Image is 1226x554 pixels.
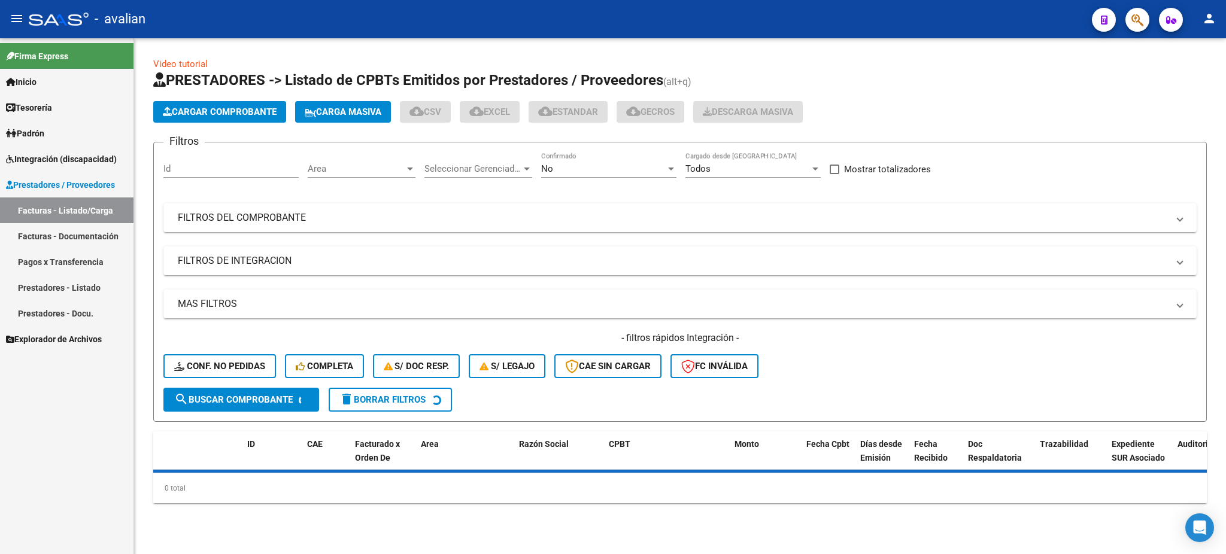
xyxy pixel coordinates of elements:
datatable-header-cell: CAE [302,431,350,484]
span: Padrón [6,127,44,140]
span: Mostrar totalizadores [844,162,931,176]
button: Descarga Masiva [693,101,803,123]
span: Fecha Recibido [914,439,948,462]
mat-panel-title: MAS FILTROS [178,297,1168,311]
span: Expediente SUR Asociado [1112,439,1165,462]
button: FC Inválida [670,354,758,378]
span: Inicio [6,75,37,89]
app-download-masive: Descarga masiva de comprobantes (adjuntos) [693,101,803,123]
datatable-header-cell: Monto [730,431,802,484]
mat-panel-title: FILTROS DE INTEGRACION [178,254,1168,267]
span: Prestadores / Proveedores [6,178,115,191]
span: Fecha Cpbt [806,439,849,449]
mat-expansion-panel-header: FILTROS DEL COMPROBANTE [163,203,1197,232]
datatable-header-cell: Fecha Cpbt [802,431,855,484]
span: Carga Masiva [305,106,381,117]
span: CAE SIN CARGAR [565,361,651,372]
span: FC Inválida [681,361,748,372]
button: CSV [400,101,451,123]
span: Gecros [626,106,675,117]
h3: Filtros [163,133,205,150]
mat-icon: cloud_download [409,104,424,118]
span: Buscar Comprobante [174,394,293,405]
mat-expansion-panel-header: MAS FILTROS [163,290,1197,318]
button: Borrar Filtros [329,388,452,412]
span: Estandar [538,106,598,117]
datatable-header-cell: Razón Social [514,431,604,484]
span: Facturado x Orden De [355,439,400,462]
span: Monto [735,439,759,449]
datatable-header-cell: Trazabilidad [1035,431,1107,484]
span: Firma Express [6,50,68,63]
mat-icon: menu [10,11,24,26]
span: Todos [685,163,711,174]
span: ID [247,439,255,449]
div: 0 total [153,473,1207,503]
button: S/ legajo [469,354,545,378]
button: Gecros [617,101,684,123]
mat-panel-title: FILTROS DEL COMPROBANTE [178,211,1168,224]
button: EXCEL [460,101,520,123]
span: Razón Social [519,439,569,449]
datatable-header-cell: Facturado x Orden De [350,431,416,484]
span: Explorador de Archivos [6,333,102,346]
span: Tesorería [6,101,52,114]
span: Días desde Emisión [860,439,902,462]
span: Integración (discapacidad) [6,153,117,166]
span: CPBT [609,439,630,449]
span: Trazabilidad [1040,439,1088,449]
button: CAE SIN CARGAR [554,354,661,378]
span: - avalian [95,6,145,32]
span: Seleccionar Gerenciador [424,163,521,174]
button: Buscar Comprobante [163,388,319,412]
mat-expansion-panel-header: FILTROS DE INTEGRACION [163,246,1197,275]
button: Completa [285,354,364,378]
span: Completa [296,361,353,372]
span: S/ legajo [480,361,535,372]
span: EXCEL [469,106,510,117]
mat-icon: person [1202,11,1216,26]
button: S/ Doc Resp. [373,354,460,378]
datatable-header-cell: Expediente SUR Asociado [1107,431,1173,484]
button: Carga Masiva [295,101,391,123]
datatable-header-cell: Días desde Emisión [855,431,909,484]
datatable-header-cell: CPBT [604,431,730,484]
span: Borrar Filtros [339,394,426,405]
span: Auditoria [1178,439,1213,449]
span: (alt+q) [663,76,691,87]
span: CAE [307,439,323,449]
span: Area [421,439,439,449]
datatable-header-cell: Doc Respaldatoria [963,431,1035,484]
span: Area [308,163,405,174]
span: S/ Doc Resp. [384,361,450,372]
span: No [541,163,553,174]
h4: - filtros rápidos Integración - [163,331,1197,345]
span: CSV [409,106,441,117]
div: Open Intercom Messenger [1185,513,1214,542]
datatable-header-cell: Fecha Recibido [909,431,963,484]
span: Cargar Comprobante [163,106,277,117]
button: Cargar Comprobante [153,101,286,123]
a: Video tutorial [153,59,208,69]
button: Conf. no pedidas [163,354,276,378]
span: Conf. no pedidas [174,361,265,372]
mat-icon: cloud_download [538,104,553,118]
datatable-header-cell: ID [242,431,302,484]
datatable-header-cell: Area [416,431,497,484]
mat-icon: search [174,392,189,406]
button: Estandar [529,101,608,123]
span: Doc Respaldatoria [968,439,1022,462]
mat-icon: cloud_download [469,104,484,118]
span: PRESTADORES -> Listado de CPBTs Emitidos por Prestadores / Proveedores [153,72,663,89]
span: Descarga Masiva [703,106,793,117]
mat-icon: delete [339,392,354,406]
mat-icon: cloud_download [626,104,641,118]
